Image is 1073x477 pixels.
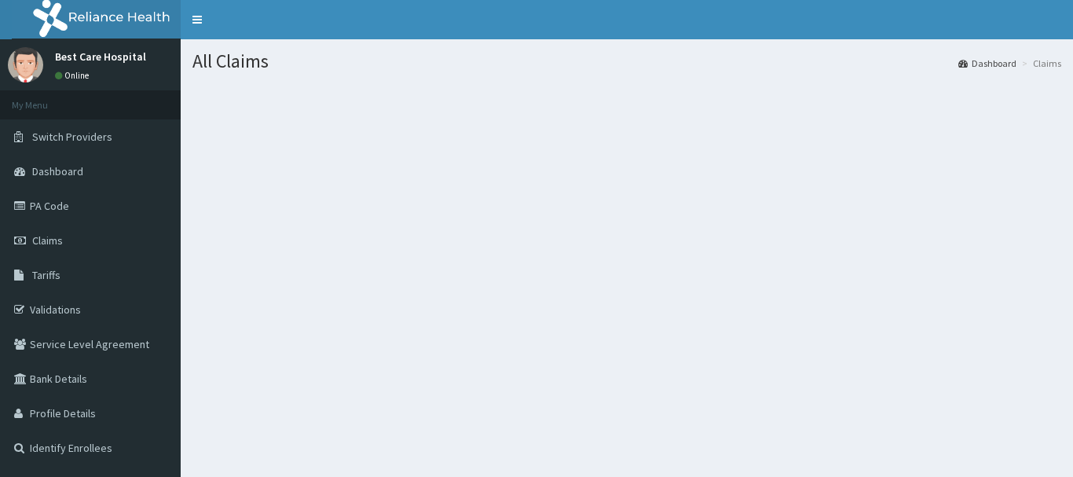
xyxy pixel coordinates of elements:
[1018,57,1061,70] li: Claims
[958,57,1016,70] a: Dashboard
[32,130,112,144] span: Switch Providers
[192,51,1061,72] h1: All Claims
[8,47,43,83] img: User Image
[32,233,63,248] span: Claims
[32,268,60,282] span: Tariffs
[32,164,83,178] span: Dashboard
[55,51,146,62] p: Best Care Hospital
[55,70,93,81] a: Online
